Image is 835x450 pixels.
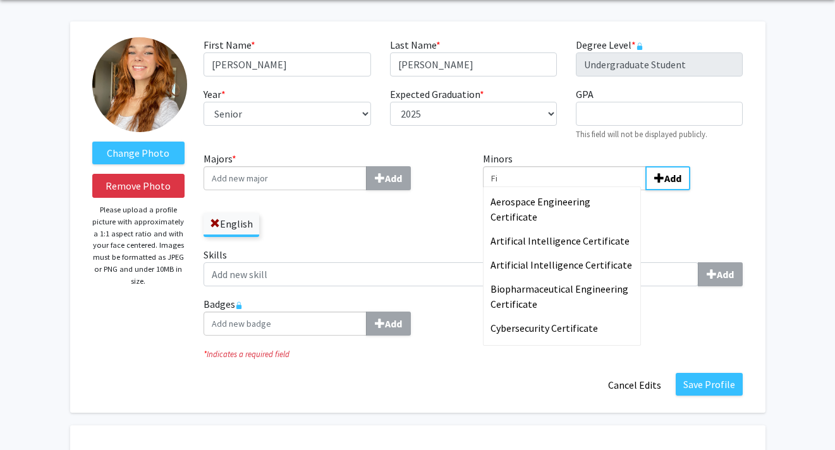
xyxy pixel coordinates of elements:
button: Save Profile [676,373,743,396]
label: Degree Level [576,37,643,52]
span: Biopharmaceutical Engineering Certi [491,283,628,310]
b: Add [717,268,734,281]
iframe: Chat [9,393,54,441]
label: Majors [204,151,464,190]
img: Profile Picture [92,37,187,132]
span: fi [512,210,518,223]
b: Add [664,172,681,185]
span: Cybersecurity Certi [491,322,573,334]
input: MinorsAerospace Engineering CertificateArtifical Intelligence CertificateArtificial Intelligence ... [483,166,646,190]
label: ChangeProfile Picture [92,142,185,164]
span: fi [604,234,611,247]
span: Arti [491,258,507,271]
span: fi [512,298,518,310]
button: Badges [366,312,411,336]
span: cate [613,258,632,271]
label: Year [204,87,226,102]
span: fi [573,322,579,334]
b: Add [385,172,402,185]
svg: This information is provided and automatically updated by the University of Kentucky and is not e... [636,42,643,50]
span: cial Intelligence Certi [513,258,607,271]
span: Arti [491,234,507,247]
button: Majors* [366,166,411,190]
input: Majors*Add [204,166,367,190]
span: cate [518,298,537,310]
span: fi [507,258,513,271]
label: Badges [204,296,743,336]
span: cal Intelligence Certi [513,234,604,247]
span: fi [607,258,613,271]
label: GPA [576,87,594,102]
label: Expected Graduation [390,87,484,102]
label: Minors [483,151,743,190]
b: Add [385,317,402,330]
label: First Name [204,37,255,52]
button: MinorsAerospace Engineering CertificateArtifical Intelligence CertificateArtificial Intelligence ... [645,166,690,190]
input: SkillsAdd [204,262,698,286]
button: Cancel Edits [600,373,669,397]
p: Please upload a profile picture with approximately a 1:1 aspect ratio and with your face centered... [92,204,185,287]
span: cate [579,322,598,334]
span: Aerospace Engineering Certi [491,195,590,223]
span: cate [611,234,630,247]
button: Remove Photo [92,174,185,198]
label: English [204,213,259,234]
label: Last Name [390,37,441,52]
span: cate [518,210,537,223]
i: Indicates a required field [204,348,743,360]
small: This field will not be displayed publicly. [576,129,707,139]
input: BadgesAdd [204,312,367,336]
label: Skills [204,247,743,286]
span: fi [507,234,513,247]
button: Skills [698,262,743,286]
